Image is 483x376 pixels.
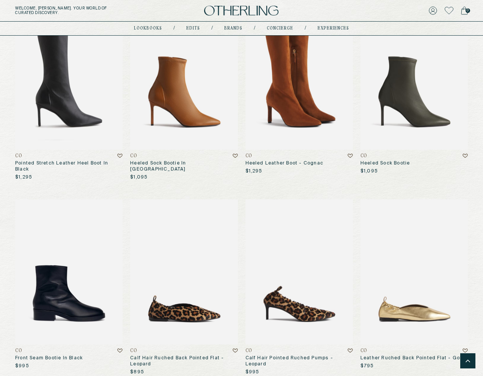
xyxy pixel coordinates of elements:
div: / [254,25,255,31]
span: 0 [466,8,470,13]
img: Front Seam Bootie in Black [15,199,123,344]
h4: CO [360,154,367,159]
a: Heeled Sock BootieCOHeeled Sock Bootie$1,095 [360,5,468,174]
img: Heeled Leather Boot - Cognac [245,5,353,150]
p: $995 [245,369,260,375]
h4: CO [15,348,22,354]
a: Pointed Stretch Leather Heel Boot in BlackCOPointed Stretch Leather Heel Boot In Black$1,295 [15,5,123,180]
h3: Heeled Leather Boot - Cognac [245,160,353,166]
a: Calf Hair Ruched Back Pointed Flat - LeopardCOCalf Hair Ruched Back Pointed Flat - Leopard$895 [130,199,238,375]
img: Calf Hair Pointed Ruched Pumps - Leopard [245,199,353,344]
h3: Heeled Sock Bootie In [GEOGRAPHIC_DATA] [130,160,238,172]
h4: CO [360,348,367,354]
div: / [173,25,175,31]
a: Brands [224,27,242,30]
h3: Heeled Sock Bootie [360,160,468,166]
a: lookbooks [134,27,162,30]
h4: CO [130,154,137,159]
h4: CO [245,154,252,159]
div: / [211,25,213,31]
a: Heeled Sock Bootie in CognacCOHeeled Sock Bootie In [GEOGRAPHIC_DATA]$1,095 [130,5,238,180]
a: 0 [461,5,468,16]
p: $995 [15,363,29,369]
p: $895 [130,369,144,375]
h3: Calf Hair Pointed Ruched Pumps - Leopard [245,355,353,367]
p: $1,095 [360,168,378,174]
p: $1,295 [245,168,263,174]
p: $1,095 [130,174,148,180]
a: Edits [186,27,200,30]
a: experiences [318,27,349,30]
h4: CO [245,348,252,354]
img: logo [204,6,278,16]
img: Pointed Stretch Leather Heel Boot in Black [15,5,123,150]
p: $1,295 [15,174,32,180]
h3: Calf Hair Ruched Back Pointed Flat - Leopard [130,355,238,367]
p: $795 [360,363,374,369]
img: Calf Hair Ruched Back Pointed Flat - Leopard [130,199,238,344]
h3: Leather Ruched Back Pointed Flat - Gold [360,355,468,361]
h3: Front Seam Bootie In Black [15,355,123,361]
img: Leather Ruched Back Pointed Flat - Gold [360,199,468,344]
div: / [305,25,306,31]
a: Calf Hair Pointed Ruched Pumps - LeopardCOCalf Hair Pointed Ruched Pumps - Leopard$995 [245,199,353,375]
a: Heeled Leather Boot - CognacCOHeeled Leather Boot - Cognac$1,295 [245,5,353,174]
h5: Welcome, [PERSON_NAME] . Your world of curated discovery. [15,6,151,15]
a: concierge [267,27,293,30]
a: Leather Ruched Back Pointed Flat - GoldCOLeather Ruched Back Pointed Flat - Gold$795 [360,199,468,369]
h4: CO [15,154,22,159]
a: Front Seam Bootie in BlackCOFront Seam Bootie In Black$995 [15,199,123,369]
h3: Pointed Stretch Leather Heel Boot In Black [15,160,123,172]
img: Heeled Sock Bootie [360,5,468,150]
img: Heeled Sock Bootie in Cognac [130,5,238,150]
h4: CO [130,348,137,354]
